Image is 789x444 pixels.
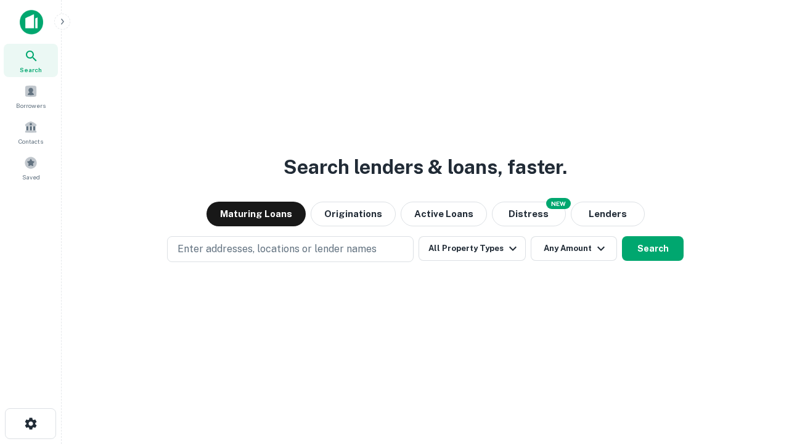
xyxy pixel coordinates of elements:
[284,152,567,182] h3: Search lenders & loans, faster.
[22,172,40,182] span: Saved
[20,10,43,35] img: capitalize-icon.png
[178,242,377,257] p: Enter addresses, locations or lender names
[4,44,58,77] a: Search
[206,202,306,226] button: Maturing Loans
[571,202,645,226] button: Lenders
[4,115,58,149] a: Contacts
[20,65,42,75] span: Search
[16,101,46,110] span: Borrowers
[18,136,43,146] span: Contacts
[419,236,526,261] button: All Property Types
[167,236,414,262] button: Enter addresses, locations or lender names
[401,202,487,226] button: Active Loans
[546,198,571,209] div: NEW
[531,236,617,261] button: Any Amount
[4,80,58,113] a: Borrowers
[311,202,396,226] button: Originations
[727,345,789,405] iframe: Chat Widget
[622,236,684,261] button: Search
[492,202,566,226] button: Search distressed loans with lien and other non-mortgage details.
[4,151,58,184] a: Saved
